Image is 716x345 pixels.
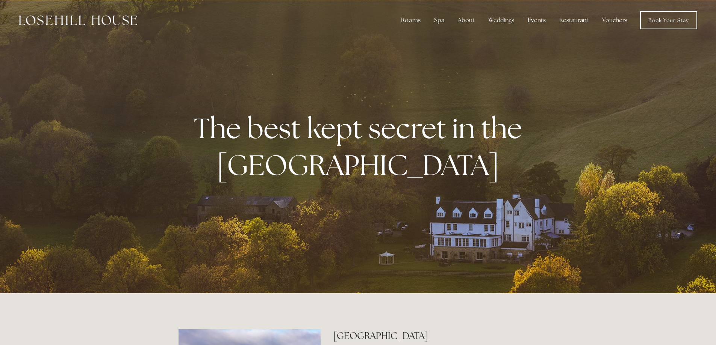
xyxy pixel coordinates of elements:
[596,13,633,28] a: Vouchers
[482,13,520,28] div: Weddings
[19,15,137,25] img: Losehill House
[194,110,528,183] strong: The best kept secret in the [GEOGRAPHIC_DATA]
[522,13,552,28] div: Events
[640,11,697,29] a: Book Your Stay
[395,13,427,28] div: Rooms
[333,329,537,342] h2: [GEOGRAPHIC_DATA]
[428,13,450,28] div: Spa
[452,13,481,28] div: About
[553,13,595,28] div: Restaurant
